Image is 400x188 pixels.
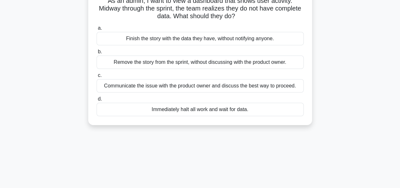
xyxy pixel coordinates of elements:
div: Immediately halt all work and wait for data. [97,103,304,116]
div: Remove the story from the sprint, without discussing with the product owner. [97,56,304,69]
div: Finish the story with the data they have, without notifying anyone. [97,32,304,45]
div: Communicate the issue with the product owner and discuss the best way to proceed. [97,79,304,93]
span: a. [98,25,102,31]
span: c. [98,72,102,78]
span: b. [98,49,102,54]
span: d. [98,96,102,102]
